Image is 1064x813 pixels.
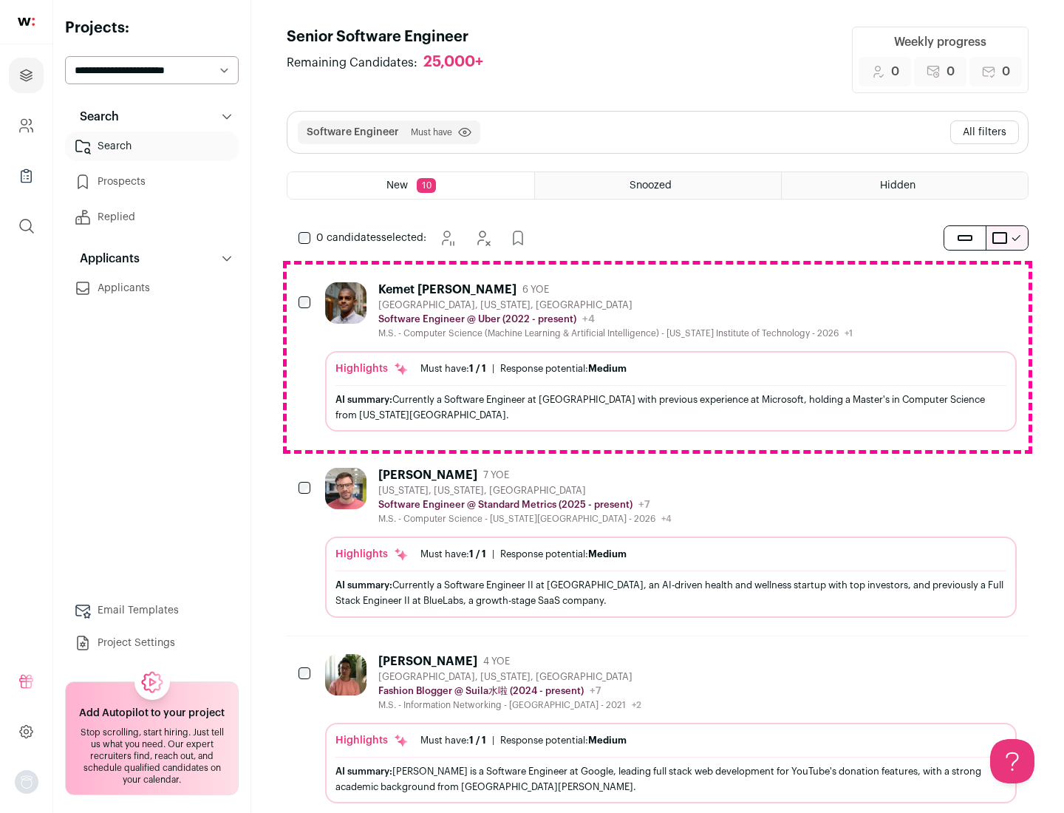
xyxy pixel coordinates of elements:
p: Fashion Blogger @ Suila水啦 (2024 - present) [378,685,584,697]
span: 10 [417,178,436,193]
a: Hidden [782,172,1028,199]
ul: | [420,363,627,375]
a: [PERSON_NAME] 7 YOE [US_STATE], [US_STATE], [GEOGRAPHIC_DATA] Software Engineer @ Standard Metric... [325,468,1017,617]
h2: Add Autopilot to your project [79,706,225,721]
span: +4 [582,314,595,324]
span: 6 YOE [522,284,549,296]
img: wellfound-shorthand-0d5821cbd27db2630d0214b213865d53afaa358527fdda9d0ea32b1df1b89c2c.svg [18,18,35,26]
span: Medium [588,364,627,373]
div: Must have: [420,548,486,560]
p: Applicants [71,250,140,268]
button: Hide [468,223,497,253]
button: Snooze [432,223,462,253]
ul: | [420,548,627,560]
a: Company and ATS Settings [9,108,44,143]
button: All filters [950,120,1019,144]
p: Software Engineer @ Standard Metrics (2025 - present) [378,499,632,511]
button: Add to Prospects [503,223,533,253]
span: +4 [661,514,672,523]
a: Prospects [65,167,239,197]
div: Response potential: [500,363,627,375]
div: Response potential: [500,735,627,746]
span: Hidden [880,180,915,191]
div: Must have: [420,735,486,746]
div: Highlights [335,733,409,748]
div: [US_STATE], [US_STATE], [GEOGRAPHIC_DATA] [378,485,672,497]
span: New [386,180,408,191]
span: Must have [411,126,452,138]
a: [PERSON_NAME] 4 YOE [GEOGRAPHIC_DATA], [US_STATE], [GEOGRAPHIC_DATA] Fashion Blogger @ Suila水啦 (2... [325,654,1017,803]
div: Highlights [335,361,409,376]
span: Snoozed [630,180,672,191]
span: 0 candidates [316,233,381,243]
button: Applicants [65,244,239,273]
h1: Senior Software Engineer [287,27,498,47]
div: Highlights [335,547,409,562]
iframe: Help Scout Beacon - Open [990,739,1034,783]
button: Software Engineer [307,125,399,140]
img: 927442a7649886f10e33b6150e11c56b26abb7af887a5a1dd4d66526963a6550.jpg [325,282,366,324]
a: Replied [65,203,239,232]
span: selected: [316,231,426,245]
a: Add Autopilot to your project Stop scrolling, start hiring. Just tell us what you need. Our exper... [65,681,239,795]
span: AI summary: [335,395,392,404]
a: Kemet [PERSON_NAME] 6 YOE [GEOGRAPHIC_DATA], [US_STATE], [GEOGRAPHIC_DATA] Software Engineer @ Ub... [325,282,1017,432]
span: 0 [891,63,899,81]
div: M.S. - Information Networking - [GEOGRAPHIC_DATA] - 2021 [378,699,641,711]
h2: Projects: [65,18,239,38]
div: [GEOGRAPHIC_DATA], [US_STATE], [GEOGRAPHIC_DATA] [378,671,641,683]
span: +2 [632,701,641,710]
div: Currently a Software Engineer II at [GEOGRAPHIC_DATA], an AI-driven health and wellness startup w... [335,577,1006,608]
img: nopic.png [15,770,38,794]
span: 0 [947,63,955,81]
div: [PERSON_NAME] is a Software Engineer at Google, leading full stack web development for YouTube's ... [335,763,1006,795]
a: Applicants [65,273,239,303]
span: +7 [638,500,650,510]
div: [GEOGRAPHIC_DATA], [US_STATE], [GEOGRAPHIC_DATA] [378,299,853,311]
p: Software Engineer @ Uber (2022 - present) [378,313,576,325]
img: 92c6d1596c26b24a11d48d3f64f639effaf6bd365bf059bea4cfc008ddd4fb99.jpg [325,468,366,509]
a: Email Templates [65,596,239,625]
div: Weekly progress [894,33,986,51]
a: Company Lists [9,158,44,194]
div: [PERSON_NAME] [378,654,477,669]
span: AI summary: [335,580,392,590]
div: M.S. - Computer Science - [US_STATE][GEOGRAPHIC_DATA] - 2026 [378,513,672,525]
span: Medium [588,735,627,745]
div: M.S. - Computer Science (Machine Learning & Artificial Intelligence) - [US_STATE] Institute of Te... [378,327,853,339]
a: Search [65,132,239,161]
span: 7 YOE [483,469,509,481]
span: 1 / 1 [469,735,486,745]
button: Search [65,102,239,132]
span: Remaining Candidates: [287,54,417,72]
span: +1 [845,329,853,338]
div: Response potential: [500,548,627,560]
a: Snoozed [535,172,781,199]
span: Medium [588,549,627,559]
span: +7 [590,686,601,696]
div: Stop scrolling, start hiring. Just tell us what you need. Our expert recruiters find, reach out, ... [75,727,229,786]
span: AI summary: [335,766,392,776]
ul: | [420,735,627,746]
span: 4 YOE [483,656,510,667]
span: 1 / 1 [469,364,486,373]
span: 1 / 1 [469,549,486,559]
div: 25,000+ [423,53,483,72]
img: ebffc8b94a612106133ad1a79c5dcc917f1f343d62299c503ebb759c428adb03.jpg [325,654,366,695]
a: Project Settings [65,628,239,658]
a: Projects [9,58,44,93]
p: Search [71,108,119,126]
span: 0 [1002,63,1010,81]
div: Kemet [PERSON_NAME] [378,282,516,297]
div: Must have: [420,363,486,375]
div: Currently a Software Engineer at [GEOGRAPHIC_DATA] with previous experience at Microsoft, holding... [335,392,1006,423]
button: Open dropdown [15,770,38,794]
div: [PERSON_NAME] [378,468,477,483]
